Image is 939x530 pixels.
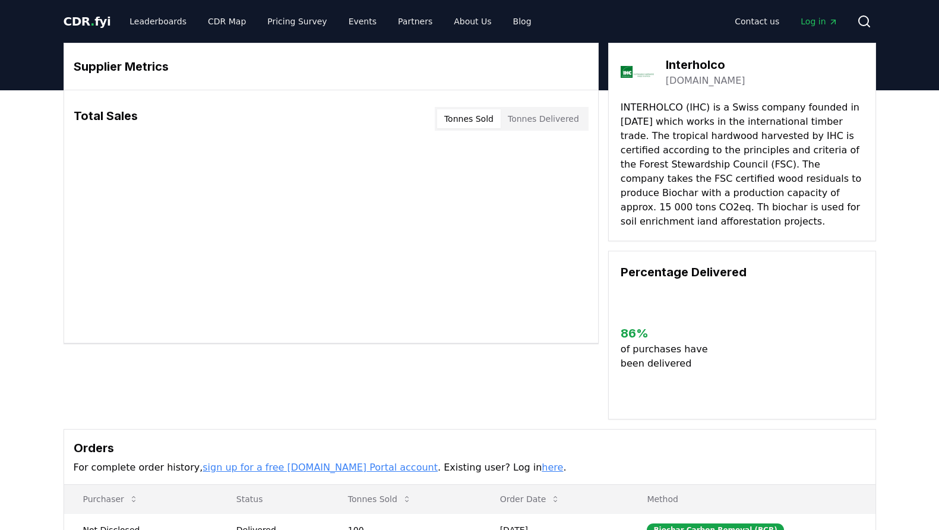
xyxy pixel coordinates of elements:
p: Status [227,493,320,505]
h3: 86 % [621,324,717,342]
nav: Main [725,11,847,32]
h3: Total Sales [74,107,138,131]
span: Log in [801,15,837,27]
a: CDR Map [198,11,255,32]
a: Leaderboards [120,11,196,32]
a: Log in [791,11,847,32]
a: Events [339,11,386,32]
h3: Orders [74,439,866,457]
button: Purchaser [74,487,148,511]
a: CDR.fyi [64,13,111,30]
a: Partners [388,11,442,32]
p: INTERHOLCO (IHC) is a Swiss company founded in [DATE] which works in the international timber tra... [621,100,864,229]
button: Tonnes Delivered [501,109,586,128]
h3: Supplier Metrics [74,58,589,75]
h3: Interholco [666,56,745,74]
a: Pricing Survey [258,11,336,32]
p: of purchases have been delivered [621,342,717,371]
a: Blog [504,11,541,32]
span: CDR fyi [64,14,111,29]
button: Tonnes Sold [437,109,501,128]
button: Tonnes Sold [339,487,421,511]
p: Method [637,493,865,505]
a: Contact us [725,11,789,32]
a: here [542,462,563,473]
nav: Main [120,11,540,32]
p: For complete order history, . Existing user? Log in . [74,460,866,475]
span: . [90,14,94,29]
a: [DOMAIN_NAME] [666,74,745,88]
button: Order Date [491,487,570,511]
a: sign up for a free [DOMAIN_NAME] Portal account [203,462,438,473]
a: About Us [444,11,501,32]
h3: Percentage Delivered [621,263,864,281]
img: Interholco-logo [621,55,654,89]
